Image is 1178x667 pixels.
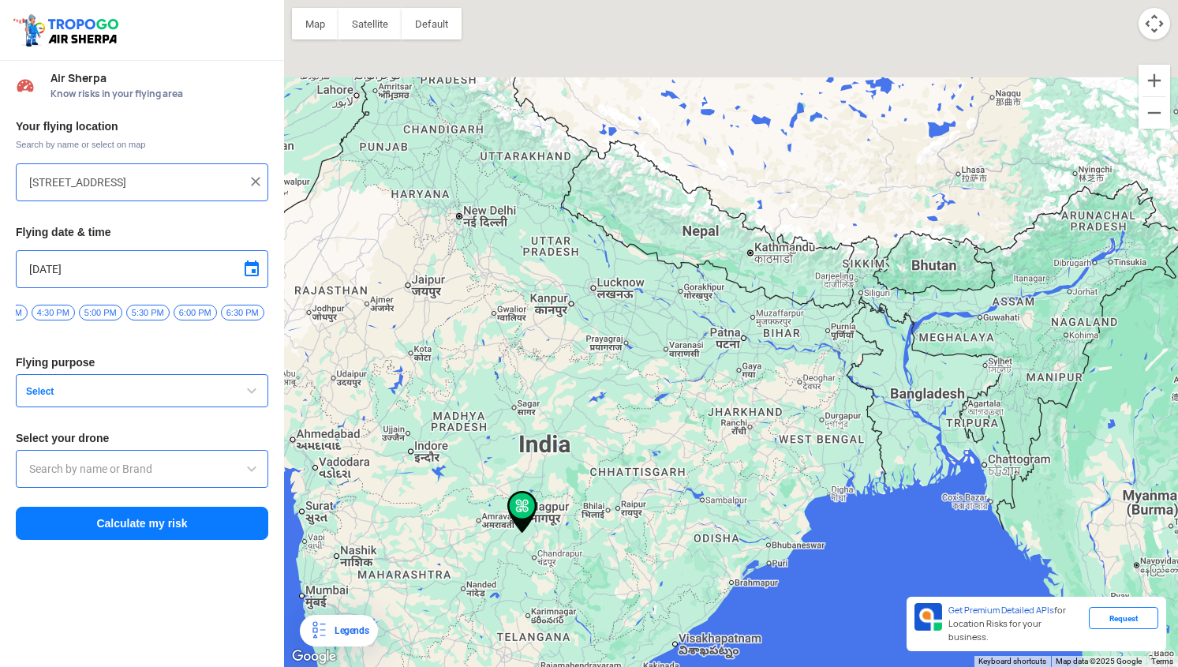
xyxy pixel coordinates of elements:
[16,433,268,444] h3: Select your drone
[126,305,170,320] span: 5:30 PM
[292,8,338,39] button: Show street map
[328,621,368,640] div: Legends
[29,459,255,478] input: Search by name or Brand
[50,72,268,84] span: Air Sherpa
[16,138,268,151] span: Search by name or select on map
[288,646,340,667] img: Google
[29,260,255,279] input: Select Date
[1151,657,1173,665] a: Terms
[32,305,75,320] span: 4:30 PM
[221,305,264,320] span: 6:30 PM
[16,76,35,95] img: Risk Scores
[16,374,268,407] button: Select
[914,603,942,631] img: Premium APIs
[16,121,268,132] h3: Your flying location
[1139,8,1170,39] button: Map camera controls
[50,88,268,100] span: Know risks in your flying area
[948,605,1054,616] span: Get Premium Detailed APIs
[1089,607,1158,629] div: Request
[16,227,268,238] h3: Flying date & time
[268,305,312,320] span: 7:00 PM
[16,507,268,540] button: Calculate my risk
[79,305,122,320] span: 5:00 PM
[309,621,328,640] img: Legends
[338,8,402,39] button: Show satellite imagery
[174,305,217,320] span: 6:00 PM
[1056,657,1142,665] span: Map data ©2025 Google
[248,174,264,189] img: ic_close.png
[16,357,268,368] h3: Flying purpose
[942,603,1089,645] div: for Location Risks for your business.
[288,646,340,667] a: Open this area in Google Maps (opens a new window)
[12,12,124,48] img: ic_tgdronemaps.svg
[978,656,1046,667] button: Keyboard shortcuts
[29,173,243,192] input: Search your flying location
[1139,97,1170,129] button: Zoom out
[20,385,217,398] span: Select
[1139,65,1170,96] button: Zoom in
